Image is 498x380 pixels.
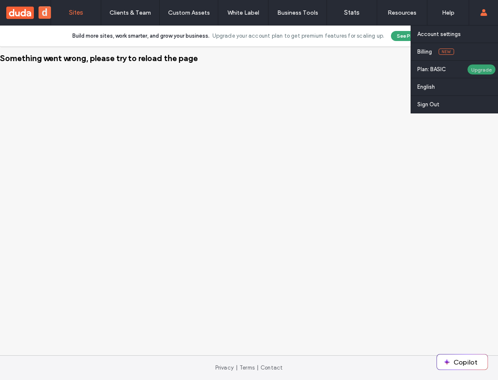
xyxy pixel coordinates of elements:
span: Build more sites, work smarter, and grow your business. [72,32,209,40]
span: Upgrade your account plan to get premium features for scaling up. [212,32,385,40]
a: BillingNew [417,43,498,60]
a: Terms [240,365,255,371]
a: Privacy [215,365,234,371]
button: Copilot [437,354,488,370]
label: Help [442,9,455,16]
label: White Label [227,9,259,16]
button: d [38,6,51,19]
label: Plan: BASIC [417,66,467,72]
a: Account settings [417,26,498,43]
label: Sign Out [417,101,439,108]
a: Sign Out [417,96,498,113]
div: Upgrade [467,64,496,75]
label: Sites [69,9,83,16]
label: Resources [388,9,416,16]
a: Contact [260,365,283,371]
label: Clients & Team [110,9,151,16]
label: English [417,84,435,90]
span: | [257,365,258,371]
label: Account settings [417,31,461,37]
span: | [236,365,238,371]
label: Stats [344,9,360,16]
label: Custom Assets [168,9,210,16]
label: Billing [417,49,432,55]
span: New [439,49,454,55]
label: Business Tools [277,9,318,16]
button: See Plans [391,31,426,41]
